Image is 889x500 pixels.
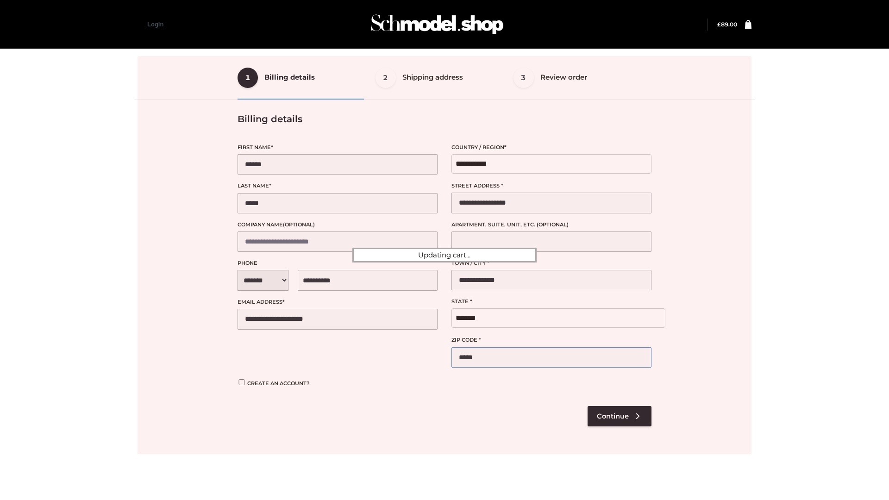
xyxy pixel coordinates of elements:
a: Login [147,21,163,28]
img: Schmodel Admin 964 [368,6,507,43]
bdi: 89.00 [717,21,737,28]
span: £ [717,21,721,28]
div: Updating cart... [352,248,537,262]
a: £89.00 [717,21,737,28]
